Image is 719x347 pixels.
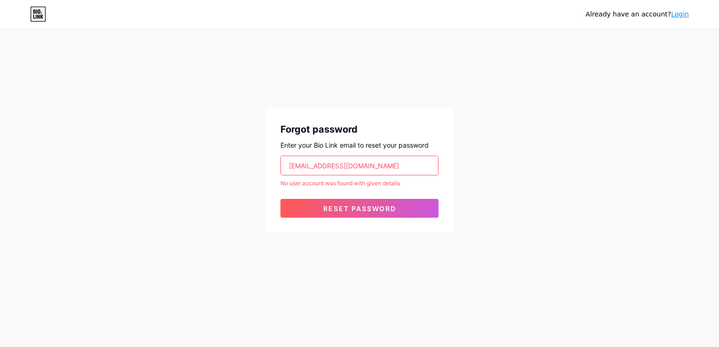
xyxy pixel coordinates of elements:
[281,156,438,175] input: Email
[671,10,689,18] a: Login
[280,122,439,136] div: Forgot password
[280,199,439,218] button: Reset password
[280,179,439,188] div: No user account was found with given details
[323,205,396,213] span: Reset password
[586,9,689,19] div: Already have an account?
[280,140,439,150] div: Enter your Bio Link email to reset your password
